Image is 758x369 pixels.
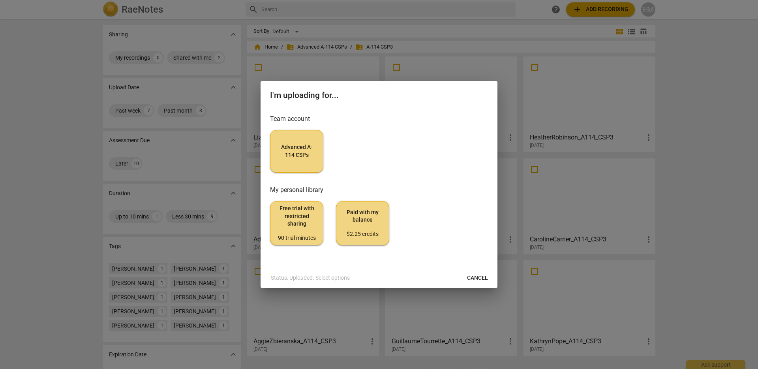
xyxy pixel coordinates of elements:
[270,185,488,195] h3: My personal library
[336,201,389,245] button: Paid with my balance$2.25 credits
[271,274,350,282] p: Status: Uploaded. Select options
[270,201,323,245] button: Free trial with restricted sharing90 trial minutes
[343,230,383,238] div: $2.25 credits
[270,114,488,124] h3: Team account
[270,90,488,100] h2: I'm uploading for...
[270,130,323,173] button: Advanced A-114 CSPs
[277,205,317,242] span: Free trial with restricted sharing
[277,143,317,159] span: Advanced A-114 CSPs
[467,274,488,282] span: Cancel
[461,271,494,285] button: Cancel
[277,234,317,242] div: 90 trial minutes
[343,209,383,238] span: Paid with my balance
